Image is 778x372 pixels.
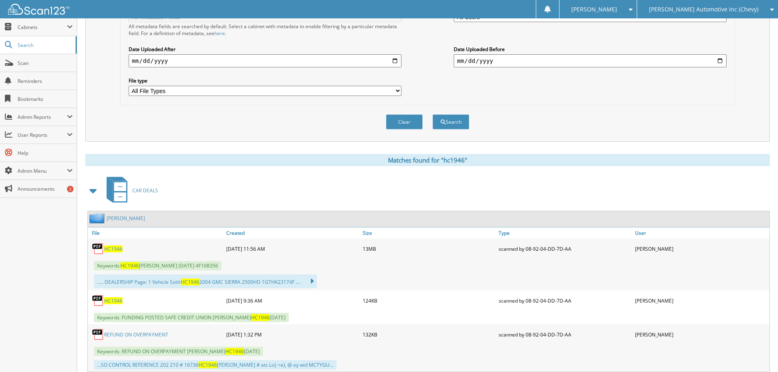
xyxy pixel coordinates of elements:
[132,187,158,194] span: CAR DEALS
[85,154,770,166] div: Matches found for "hc1946"
[18,149,73,156] span: Help
[224,326,361,343] div: [DATE] 1:32 PM
[67,186,74,192] div: 3
[120,262,139,269] span: HC1946
[251,314,270,321] span: HC1946
[571,7,617,12] span: [PERSON_NAME]
[633,326,769,343] div: [PERSON_NAME]
[361,292,497,309] div: 124KB
[633,292,769,309] div: [PERSON_NAME]
[497,241,633,257] div: scanned by 08-92-04-DD-7D-AA
[361,326,497,343] div: 132KB
[94,274,317,288] div: ..... DEALERSHIP Page: 1 Vehicle Sold: 2004 GMC SIERRA 2500HD 1GTHK23174F ....
[18,60,73,67] span: Scan
[94,261,221,270] span: Keywords: [PERSON_NAME] [DATE] 4F108356
[497,227,633,238] a: Type
[649,7,758,12] span: [PERSON_NAME] Automotive Inc (Chevy)
[361,227,497,238] a: Size
[92,328,104,341] img: PDF.png
[94,313,289,322] span: Keywords: FUNDING POSTED SAFE CREDIT UNION [PERSON_NAME] [DATE]
[92,294,104,307] img: PDF.png
[497,292,633,309] div: scanned by 08-92-04-DD-7D-AA
[224,227,361,238] a: Created
[18,131,67,138] span: User Reports
[94,347,263,356] span: Keywords: REFUND ON OVERPAYMENT [PERSON_NAME] [DATE]
[88,227,224,238] a: File
[224,292,361,309] div: [DATE] 9:36 AM
[214,30,225,37] a: here
[432,114,469,129] button: Search
[89,213,107,223] img: folder2.png
[18,42,71,49] span: Search
[8,4,69,15] img: scan123-logo-white.svg
[129,46,401,53] label: Date Uploaded After
[18,185,73,192] span: Announcements
[18,114,67,120] span: Admin Reports
[18,167,67,174] span: Admin Menu
[633,227,769,238] a: User
[104,245,123,252] a: HC1946
[18,78,73,85] span: Reminders
[181,278,199,285] span: HC1946
[497,326,633,343] div: scanned by 08-92-04-DD-7D-AA
[129,54,401,67] input: start
[361,241,497,257] div: 13MB
[18,24,67,31] span: Cabinets
[92,243,104,255] img: PDF.png
[454,46,727,53] label: Date Uploaded Before
[94,360,337,370] div: ...SO CONTROL REFERENCE 202 210 # 16736 [PERSON_NAME] # ats Lo} =e), @ ey wid MCTYGU...
[386,114,423,129] button: Clear
[225,348,244,355] span: HC1946
[104,297,123,304] a: HC1946
[102,174,158,207] a: CAR DEALS
[454,54,727,67] input: end
[737,333,778,372] iframe: Chat Widget
[129,23,401,37] div: All metadata fields are searched by default. Select a cabinet with metadata to enable filtering b...
[104,331,168,338] a: REFUND ON OVERPAYMENT
[198,361,217,368] span: HC1946
[18,96,73,102] span: Bookmarks
[129,77,401,84] label: File type
[224,241,361,257] div: [DATE] 11:56 AM
[107,215,145,222] a: [PERSON_NAME]
[633,241,769,257] div: [PERSON_NAME]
